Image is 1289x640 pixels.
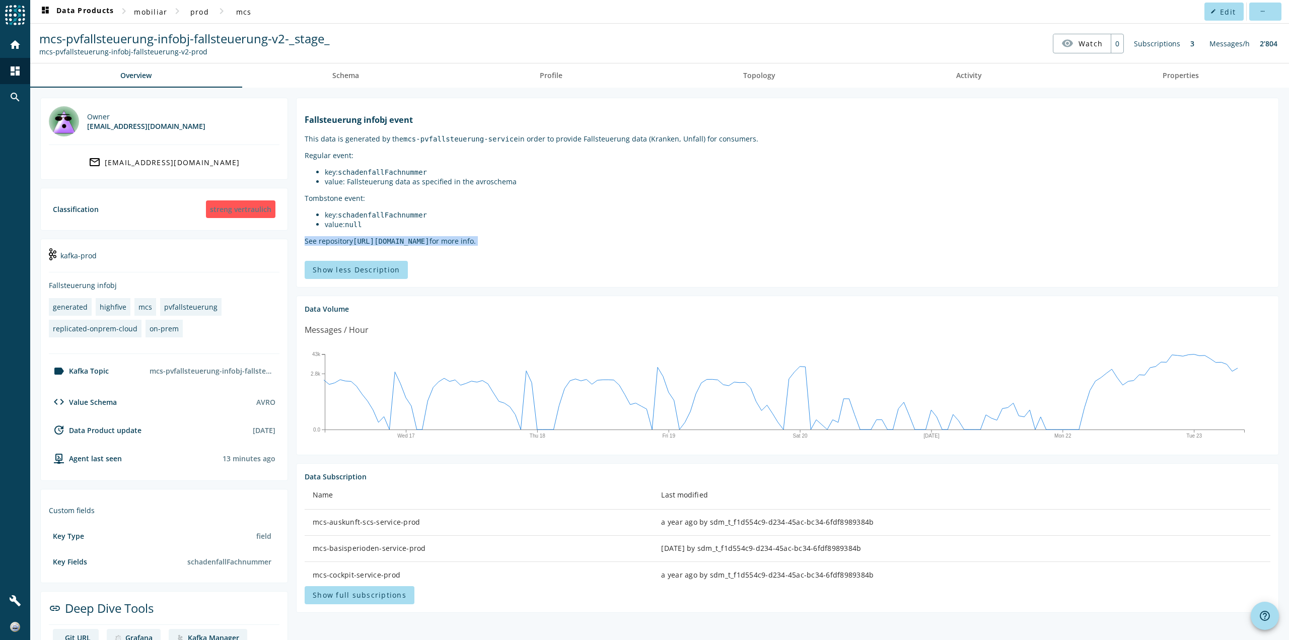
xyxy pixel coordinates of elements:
[253,425,275,435] div: [DATE]
[252,527,275,545] div: field
[1054,433,1071,439] text: Mon 22
[1061,37,1073,49] mat-icon: visibility
[1204,3,1244,21] button: Edit
[49,396,117,408] div: Value Schema
[1259,610,1271,622] mat-icon: help_outline
[332,72,359,79] span: Schema
[338,211,427,219] code: schadenfallFachnummer
[49,248,56,260] img: kafka-prod
[1204,34,1255,53] div: Messages/h
[353,237,429,245] code: [URL][DOMAIN_NAME]
[325,177,1270,186] li: value: Fallsteuerung data as specified in the avroschema
[305,261,408,279] button: Show less Description
[87,121,205,131] div: [EMAIL_ADDRESS][DOMAIN_NAME]
[164,302,218,312] div: pvfallsteuerung
[49,280,279,290] div: Fallsteuerung infobj
[743,72,775,79] span: Topology
[39,6,51,18] mat-icon: dashboard
[183,3,216,21] button: prod
[39,47,330,56] div: Kafka Topic: mcs-pvfallsteuerung-infobj-fallsteuerung-v2-prod
[1210,9,1216,14] mat-icon: edit
[1053,34,1111,52] button: Watch
[9,595,21,607] mat-icon: build
[150,324,179,333] div: on-prem
[206,200,275,218] div: streng vertraulich
[39,6,114,18] span: Data Products
[49,602,61,614] mat-icon: link
[653,510,1270,536] td: a year ago by sdm_t_f1d554c9-d234-45ac-bc34-6fdf8989384b
[305,586,414,604] button: Show full subscriptions
[53,531,84,541] div: Key Type
[305,304,1270,314] div: Data Volume
[338,168,427,176] code: schadenfallFachnummer
[956,72,982,79] span: Activity
[662,433,675,439] text: Fri 19
[345,221,362,229] code: null
[53,424,65,436] mat-icon: update
[305,481,653,510] th: Name
[653,481,1270,510] th: Last modified
[49,600,279,625] div: Deep Dive Tools
[134,7,167,17] span: mobiliar
[305,134,1270,144] p: This data is generated by the in order to provide Fallsteuerung data (Kranken, Unfall) for consum...
[9,65,21,77] mat-icon: dashboard
[35,3,118,21] button: Data Products
[105,158,240,167] div: [EMAIL_ADDRESS][DOMAIN_NAME]
[9,91,21,103] mat-icon: search
[325,167,1270,177] li: key:
[39,30,330,47] span: mcs-pvfallsteuerung-infobj-fallsteuerung-v2-_stage_
[49,106,79,136] img: highfive@mobi.ch
[1079,35,1103,52] span: Watch
[540,72,562,79] span: Profile
[311,371,321,376] text: 2.8k
[183,553,275,571] div: schadenfallFachnummer
[49,506,279,515] div: Custom fields
[223,454,275,463] div: Agents typically reports every 15min to 1h
[118,5,130,17] mat-icon: chevron_right
[138,302,152,312] div: mcs
[236,7,252,17] span: mcs
[313,426,320,432] text: 0.0
[130,3,171,21] button: mobiliar
[1186,433,1202,439] text: Tue 23
[403,135,518,143] code: mcs-pvfallsteuerung-service
[89,156,101,168] mat-icon: mail_outline
[100,302,126,312] div: highfive
[1111,34,1123,53] div: 0
[1163,72,1199,79] span: Properties
[49,153,279,171] a: [EMAIL_ADDRESS][DOMAIN_NAME]
[305,151,1270,160] p: Regular event:
[49,247,279,272] div: kafka-prod
[313,517,645,527] div: mcs-auskunft-scs-service-prod
[190,7,209,17] span: prod
[53,324,137,333] div: replicated-onprem-cloud
[53,365,65,377] mat-icon: label
[120,72,152,79] span: Overview
[313,570,645,580] div: mcs-cockpit-service-prod
[1129,34,1185,53] div: Subscriptions
[49,424,141,436] div: Data Product update
[305,236,1270,246] p: See repository for more info.
[146,362,279,380] div: mcs-pvfallsteuerung-infobj-fallsteuerung-v2-prod
[1259,9,1265,14] mat-icon: more_horiz
[530,433,546,439] text: Thu 18
[305,193,1270,203] p: Tombstone event:
[1255,34,1282,53] div: 2’804
[923,433,940,439] text: [DATE]
[5,5,25,25] img: spoud-logo.svg
[1220,7,1236,17] span: Edit
[653,562,1270,588] td: a year ago by sdm_t_f1d554c9-d234-45ac-bc34-6fdf8989384b
[313,265,400,274] span: Show less Description
[1185,34,1199,53] div: 3
[53,204,99,214] div: Classification
[305,472,1270,481] div: Data Subscription
[653,536,1270,562] td: [DATE] by sdm_t_f1d554c9-d234-45ac-bc34-6fdf8989384b
[87,112,205,121] div: Owner
[53,557,87,566] div: Key Fields
[256,397,275,407] div: AVRO
[325,210,1270,220] li: key:
[312,351,321,357] text: 43k
[793,433,808,439] text: Sat 20
[305,324,369,336] div: Messages / Hour
[397,433,415,439] text: Wed 17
